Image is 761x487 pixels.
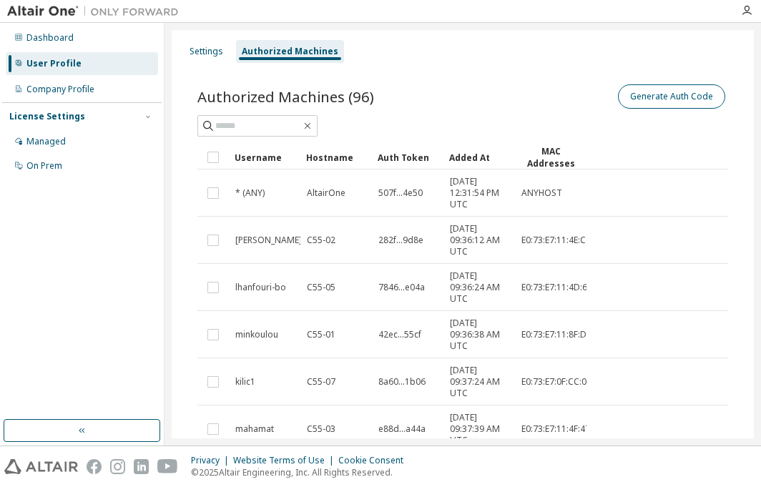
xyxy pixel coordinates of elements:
[450,176,509,210] span: [DATE] 12:31:54 PM UTC
[449,146,509,169] div: Added At
[87,459,102,474] img: facebook.svg
[307,329,335,340] span: C55-01
[26,84,94,95] div: Company Profile
[378,282,425,293] span: 7846...e04a
[190,46,223,57] div: Settings
[307,235,335,246] span: C55-02
[233,455,338,466] div: Website Terms of Use
[521,329,591,340] span: E0:73:E7:11:8F:D6
[235,282,286,293] span: lhanfouri-bo
[197,87,374,107] span: Authorized Machines (96)
[134,459,149,474] img: linkedin.svg
[235,146,295,169] div: Username
[242,46,338,57] div: Authorized Machines
[26,160,62,172] div: On Prem
[450,365,509,399] span: [DATE] 09:37:24 AM UTC
[450,318,509,352] span: [DATE] 09:36:38 AM UTC
[521,187,562,199] span: ANYHOST
[157,459,178,474] img: youtube.svg
[235,235,302,246] span: [PERSON_NAME]
[26,58,82,69] div: User Profile
[450,223,509,257] span: [DATE] 09:36:12 AM UTC
[235,329,278,340] span: minkoulou
[378,423,426,435] span: e88d...a44a
[378,329,421,340] span: 42ec...55cf
[235,423,274,435] span: mahamat
[521,145,581,169] div: MAC Addresses
[191,455,233,466] div: Privacy
[307,376,335,388] span: C55-07
[235,376,255,388] span: kilic1
[521,235,591,246] span: E0:73:E7:11:4E:C8
[378,146,438,169] div: Auth Token
[307,187,345,199] span: AltairOne
[4,459,78,474] img: altair_logo.svg
[26,136,66,147] div: Managed
[378,187,423,199] span: 507f...4e50
[191,466,412,478] p: © 2025 Altair Engineering, Inc. All Rights Reserved.
[338,455,412,466] div: Cookie Consent
[450,270,509,305] span: [DATE] 09:36:24 AM UTC
[9,111,85,122] div: License Settings
[307,423,335,435] span: C55-03
[307,282,335,293] span: C55-05
[7,4,186,19] img: Altair One
[618,84,725,109] button: Generate Auth Code
[521,376,591,388] span: E0:73:E7:0F:CC:09
[26,32,74,44] div: Dashboard
[306,146,366,169] div: Hostname
[378,235,423,246] span: 282f...9d8e
[521,423,590,435] span: E0:73:E7:11:4F:47
[235,187,265,199] span: * (ANY)
[378,376,426,388] span: 8a60...1b06
[450,412,509,446] span: [DATE] 09:37:39 AM UTC
[110,459,125,474] img: instagram.svg
[521,282,592,293] span: E0:73:E7:11:4D:64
